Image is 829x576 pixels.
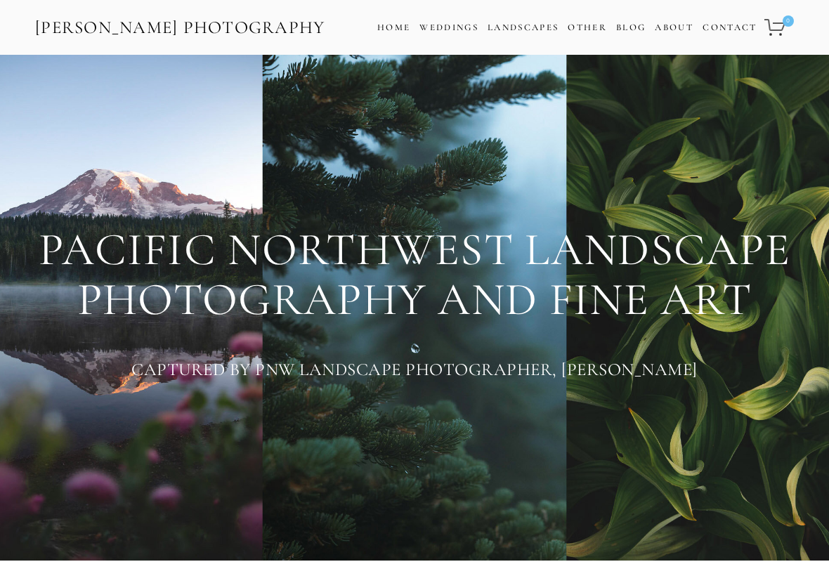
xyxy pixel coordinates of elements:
[488,22,559,33] a: Landscapes
[655,18,693,38] a: About
[762,11,795,44] a: 0 items in cart
[419,22,478,33] a: Weddings
[568,22,607,33] a: Other
[34,12,327,44] a: [PERSON_NAME] Photography
[35,225,794,325] h1: PACIFIC NORTHWEST LANDSCAPE PHOTOGRAPHY AND FINE ART
[783,15,794,27] span: 0
[703,18,757,38] a: Contact
[616,18,646,38] a: Blog
[35,355,794,384] h3: Captured By PNW Landscape Photographer, [PERSON_NAME]
[377,18,410,38] a: Home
